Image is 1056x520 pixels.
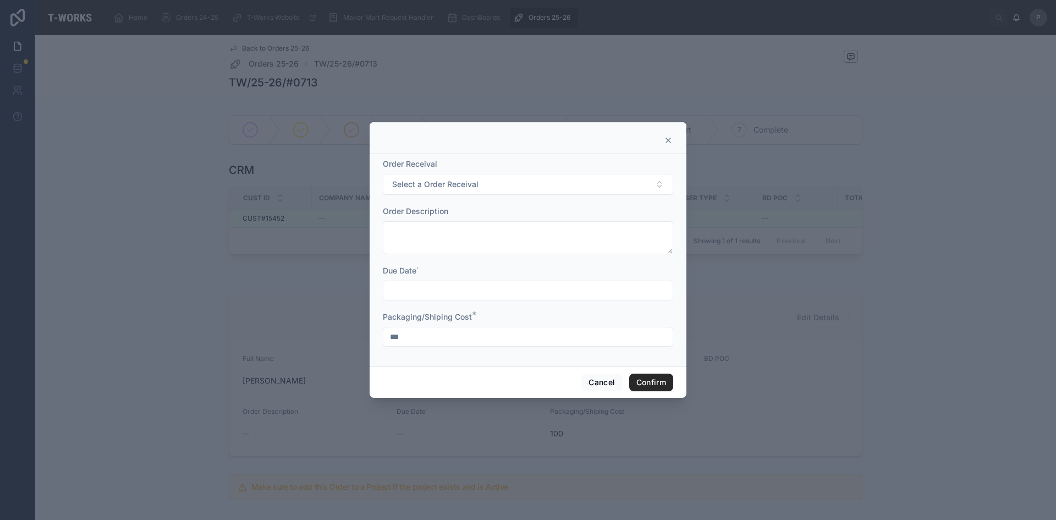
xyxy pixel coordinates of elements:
button: Cancel [581,374,622,391]
button: Confirm [629,374,673,391]
button: Select Button [383,174,673,195]
span: Due Date` [383,266,419,275]
span: Select a Order Receival [392,179,479,190]
span: Order Receival [383,159,437,168]
span: Packaging/Shiping Cost [383,312,472,321]
span: Order Description [383,206,448,216]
